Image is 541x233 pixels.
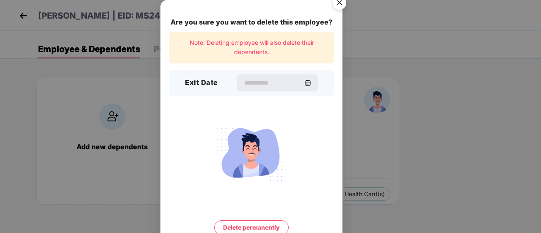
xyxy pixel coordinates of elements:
[169,17,334,27] div: Are you sure you want to delete this employee?
[185,77,218,88] h3: Exit Date
[204,120,299,186] img: svg+xml;base64,PHN2ZyB4bWxucz0iaHR0cDovL3d3dy53My5vcmcvMjAwMC9zdmciIHdpZHRoPSIyMjQiIGhlaWdodD0iMT...
[304,79,311,86] img: svg+xml;base64,PHN2ZyBpZD0iQ2FsZW5kYXItMzJ4MzIiIHhtbG5zPSJodHRwOi8vd3d3LnczLm9yZy8yMDAwL3N2ZyIgd2...
[169,32,334,63] div: Note: Deleting employee will also delete their dependents.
